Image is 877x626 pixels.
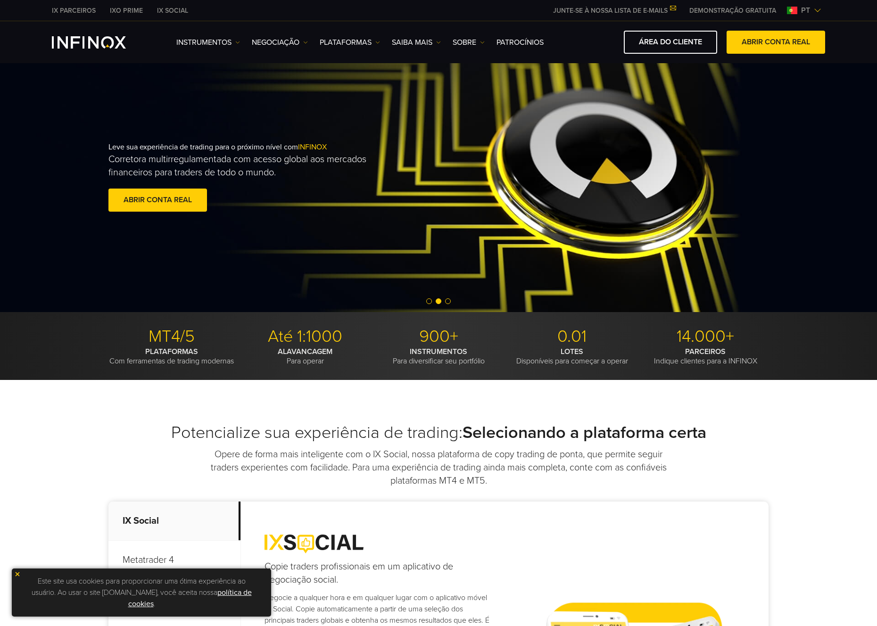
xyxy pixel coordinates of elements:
[375,326,502,347] p: 900+
[392,37,441,48] a: Saiba mais
[797,5,814,16] span: pt
[108,153,389,179] p: Corretora multirregulamentada com acesso global aos mercados financeiros para traders de todo o m...
[445,298,451,304] span: Go to slide 3
[642,326,769,347] p: 14.000+
[298,142,327,152] span: INFINOX
[278,347,332,356] strong: ALAVANCAGEM
[52,36,148,49] a: INFINOX Logo
[682,6,783,16] a: INFINOX MENU
[375,347,502,366] p: Para diversificar seu portfólio
[642,347,769,366] p: Indique clientes para a INFINOX
[252,37,308,48] a: NEGOCIAÇÃO
[108,347,235,366] p: Com ferramentas de trading modernas
[436,298,441,304] span: Go to slide 2
[108,326,235,347] p: MT4/5
[103,6,150,16] a: INFINOX
[546,7,682,15] a: JUNTE-SE À NOSSA LISTA DE E-MAILS
[242,347,368,366] p: Para operar
[17,573,266,612] p: Este site usa cookies para proporcionar uma ótima experiência ao usuário. Ao usar o site [DOMAIN_...
[509,347,635,366] p: Disponíveis para começar a operar
[108,541,240,580] p: Metatrader 4
[108,189,207,212] a: ABRIR CONTA REAL
[108,127,458,229] div: Leve sua experiência de trading para o próximo nível com
[210,448,667,487] p: Opere de forma mais inteligente com o IX Social, nossa plataforma de copy trading de ponta, que p...
[624,31,717,54] a: ÁREA DO CLIENTE
[685,347,726,356] strong: PARCEIROS
[453,37,485,48] a: SOBRE
[727,31,825,54] a: ABRIR CONTA REAL
[108,502,240,541] p: IX Social
[426,298,432,304] span: Go to slide 1
[145,347,198,356] strong: PLATAFORMAS
[150,6,195,16] a: INFINOX
[561,347,583,356] strong: LOTES
[242,326,368,347] p: Até 1:1000
[265,560,489,586] h4: Copie traders profissionais em um aplicativo de negociação social.
[410,347,467,356] strong: INSTRUMENTOS
[108,422,769,443] h2: Potencialize sua experiência de trading:
[320,37,380,48] a: PLATAFORMAS
[45,6,103,16] a: INFINOX
[496,37,544,48] a: Patrocínios
[463,422,706,443] strong: Selecionando a plataforma certa
[509,326,635,347] p: 0.01
[14,571,21,577] img: yellow close icon
[176,37,240,48] a: Instrumentos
